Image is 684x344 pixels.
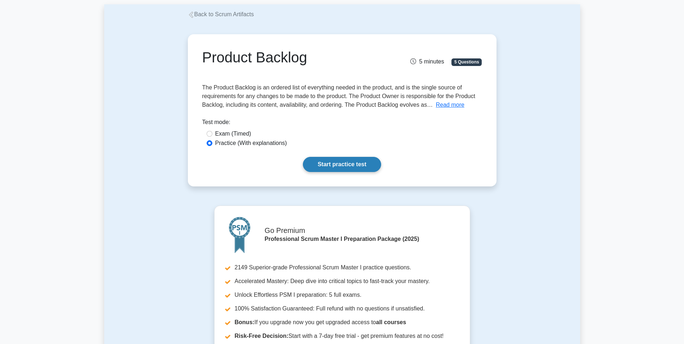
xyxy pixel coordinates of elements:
[215,129,251,138] label: Exam (Timed)
[215,139,287,147] label: Practice (With explanations)
[202,118,482,129] div: Test mode:
[303,157,381,172] a: Start practice test
[436,101,464,109] button: Read more
[410,58,444,65] span: 5 minutes
[451,58,482,66] span: 5 Questions
[188,11,254,17] a: Back to Scrum Artifacts
[202,49,386,66] h1: Product Backlog
[202,84,475,108] span: The Product Backlog is an ordered list of everything needed in the product, and is the single sou...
